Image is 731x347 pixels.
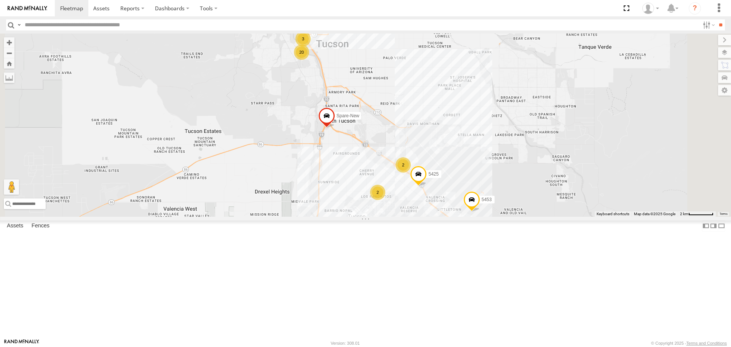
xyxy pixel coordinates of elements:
[720,212,728,215] a: Terms (opens in new tab)
[16,19,22,30] label: Search Query
[640,3,662,14] div: Edward Espinoza
[634,212,675,216] span: Map data ©2025 Google
[396,157,411,173] div: 2
[28,221,53,232] label: Fences
[4,339,39,347] a: Visit our Website
[702,221,710,232] label: Dock Summary Table to the Left
[370,185,385,200] div: 2
[428,171,439,177] span: 5425
[4,48,14,58] button: Zoom out
[295,31,311,46] div: 3
[700,19,716,30] label: Search Filter Options
[678,211,716,217] button: Map Scale: 2 km per 62 pixels
[689,2,701,14] i: ?
[337,113,359,118] span: Spare-New
[331,341,360,345] div: Version: 308.01
[4,72,14,83] label: Measure
[686,341,727,345] a: Terms and Conditions
[597,211,629,217] button: Keyboard shortcuts
[8,6,47,11] img: rand-logo.svg
[651,341,727,345] div: © Copyright 2025 -
[294,45,309,60] div: 20
[680,212,688,216] span: 2 km
[482,197,492,203] span: 5453
[4,37,14,48] button: Zoom in
[710,221,717,232] label: Dock Summary Table to the Right
[4,179,19,195] button: Drag Pegman onto the map to open Street View
[718,85,731,96] label: Map Settings
[718,221,725,232] label: Hide Summary Table
[3,221,27,232] label: Assets
[4,58,14,69] button: Zoom Home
